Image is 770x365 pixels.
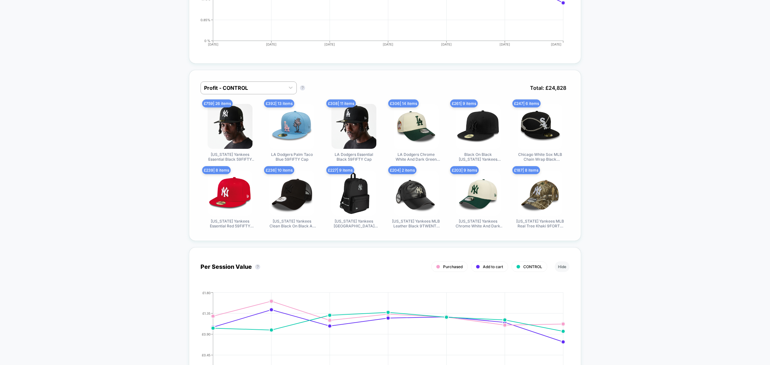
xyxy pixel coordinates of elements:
[512,99,541,107] span: £ 247 | 6 items
[441,42,452,46] tspan: [DATE]
[330,152,378,163] span: LA Dodgers Essential Black 59FIFTY Cap
[202,332,210,336] tspan: £0.90
[326,99,356,107] span: £ 308 | 11 items
[202,311,210,315] tspan: £1.35
[326,166,354,174] span: £ 227 | 9 items
[394,104,439,149] img: LA Dodgers Chrome White And Dark Green 9FORTY A-Frame Adjustable Cap
[269,104,314,149] img: LA Dodgers Palm Taco Blue 59FIFTY Cap
[394,171,439,216] img: New York Yankees MLB Leather Black 9TWENTY Adjustable Cap
[483,264,503,269] span: Add to cart
[527,81,569,94] span: Total: £ 24,828
[204,38,210,42] tspan: 0 %
[555,261,569,272] button: Hide
[456,104,501,149] img: Black On Black New York Yankees Black 59FIFTY Fitted Cap
[208,171,252,216] img: New York Yankees Essential Red 59FIFTY Cap
[454,219,502,229] span: [US_STATE] Yankees Chrome White And Dark Green 9FORTY A-Frame Adjustable Cap
[206,219,254,229] span: [US_STATE] Yankees Essential Red 59FIFTY Cap
[518,171,562,216] img: New York Yankees MLB Real Tree Khaki 9FORTY Adjustable Cap
[269,171,314,216] img: New York Yankees Clean Black On Black A-Frame Trucker Cap
[325,42,335,46] tspan: [DATE]
[202,99,233,107] span: £ 759 | 26 items
[331,104,376,149] img: LA Dodgers Essential Black 59FIFTY Cap
[388,99,419,107] span: £ 306 | 14 items
[392,219,440,229] span: [US_STATE] Yankees MLB Leather Black 9TWENTY Adjustable Cap
[516,152,564,163] span: Chicago White Sox MLB Chain Wrap Black 59FIFTY Fitted Cap
[518,104,562,149] img: Chicago White Sox MLB Chain Wrap Black 59FIFTY Fitted Cap
[450,166,479,174] span: £ 203 | 9 items
[208,42,218,46] tspan: [DATE]
[264,99,294,107] span: £ 392 | 13 items
[388,166,416,174] span: £ 204 | 2 items
[523,264,542,269] span: CONTROL
[512,166,540,174] span: £ 187 | 8 items
[208,104,252,149] img: New York Yankees Essential Black 59FIFTY Cap
[264,166,294,174] span: £ 236 | 10 items
[392,152,440,163] span: LA Dodgers Chrome White And Dark Green 9FORTY A-Frame Adjustable Cap
[454,152,502,163] span: Black On Black [US_STATE] Yankees Black 59FIFTY Fitted Cap
[300,85,305,90] button: ?
[516,219,564,229] span: [US_STATE] Yankees MLB Real Tree Khaki 9FORTY Adjustable Cap
[456,171,501,216] img: New York Yankees Chrome White And Dark Green 9FORTY A-Frame Adjustable Cap
[443,264,463,269] span: Purchased
[383,42,394,46] tspan: [DATE]
[202,353,210,357] tspan: £0.45
[206,152,254,163] span: [US_STATE] Yankees Essential Black 59FIFTY Cap
[201,18,210,21] tspan: 0.85%
[500,42,510,46] tspan: [DATE]
[551,42,561,46] tspan: [DATE]
[331,171,376,216] img: New York Yankees Strap Black Stadium Backpack
[450,99,478,107] span: £ 261 | 9 items
[202,166,231,174] span: £ 239 | 8 items
[268,219,316,229] span: [US_STATE] Yankees Clean Black On Black A-Frame Trucker Cap
[266,42,277,46] tspan: [DATE]
[330,219,378,229] span: [US_STATE] Yankees [GEOGRAPHIC_DATA] Backpack
[255,264,260,269] button: ?
[268,152,316,163] span: LA Dodgers Palm Taco Blue 59FIFTY Cap
[202,291,210,294] tspan: £1.80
